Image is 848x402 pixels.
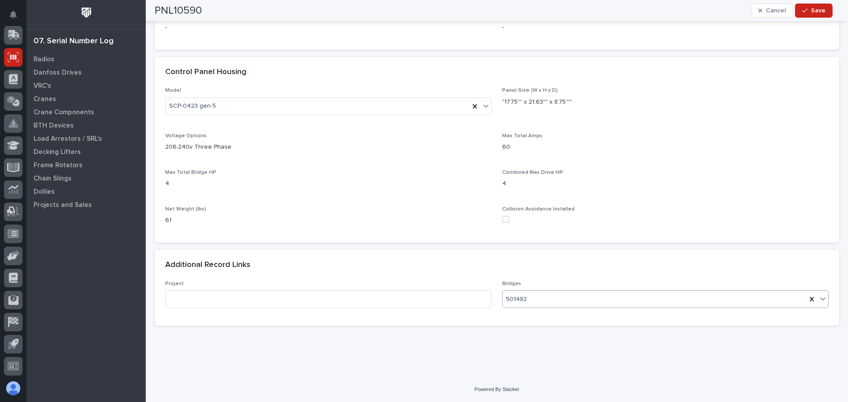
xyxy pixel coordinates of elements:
p: 4 [165,179,492,188]
a: Decking Lifters [26,145,146,158]
p: Radios [34,56,54,64]
p: Projects and Sales [34,201,92,209]
a: Frame Rotators [26,158,146,172]
a: Projects and Sales [26,198,146,211]
p: - [502,23,829,32]
p: Load Arrestors / SRL's [34,135,102,143]
span: Max Total Bridge HP [165,170,216,175]
h2: PNL10590 [155,4,202,17]
a: Radios [26,53,146,66]
p: "17.75"" x 21.63"" x 8.75""" [502,98,829,107]
div: 07. Serial Number Log [34,37,114,46]
button: Cancel [751,4,793,18]
p: 60 [502,143,829,152]
a: Crane Components [26,105,146,119]
p: VRC's [34,82,51,90]
a: Dollies [26,185,146,198]
h2: Additional Record Links [165,260,250,270]
span: 501482 [506,295,527,304]
span: Net Weight (lbs) [165,207,206,212]
span: Save [811,7,825,15]
p: Dollies [34,188,55,196]
p: Chain Slings [34,175,72,183]
div: Notifications [11,11,23,25]
p: BTH Devices [34,122,74,130]
p: Danfoss Drives [34,69,82,77]
span: Panel Size (W x H x D) [502,88,558,93]
a: VRC's [26,79,146,92]
span: Project [165,281,184,286]
span: SCP-0423 gen 5 [169,101,216,111]
button: Notifications [4,5,23,24]
p: Frame Rotators [34,162,83,169]
h2: Control Panel Housing [165,68,246,77]
a: Chain Slings [26,172,146,185]
a: Powered By Stacker [474,387,519,392]
a: Load Arrestors / SRL's [26,132,146,145]
a: Danfoss Drives [26,66,146,79]
p: 208-240v Three Phase [165,143,492,152]
p: Crane Components [34,109,94,116]
span: Combined Max Drive HP [502,170,563,175]
span: Bridges [502,281,521,286]
p: - [165,23,492,32]
span: Collision Avoidance Installed [502,207,575,212]
span: Model [165,88,181,93]
span: Voltage Options [165,133,207,139]
img: Workspace Logo [78,4,95,21]
p: Cranes [34,95,56,103]
p: 61 [165,216,492,225]
p: 4 [502,179,829,188]
span: Cancel [766,7,786,15]
a: Cranes [26,92,146,105]
p: Decking Lifters [34,148,81,156]
span: Max Total Amps [502,133,542,139]
button: users-avatar [4,379,23,398]
a: BTH Devices [26,119,146,132]
button: Save [795,4,833,18]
